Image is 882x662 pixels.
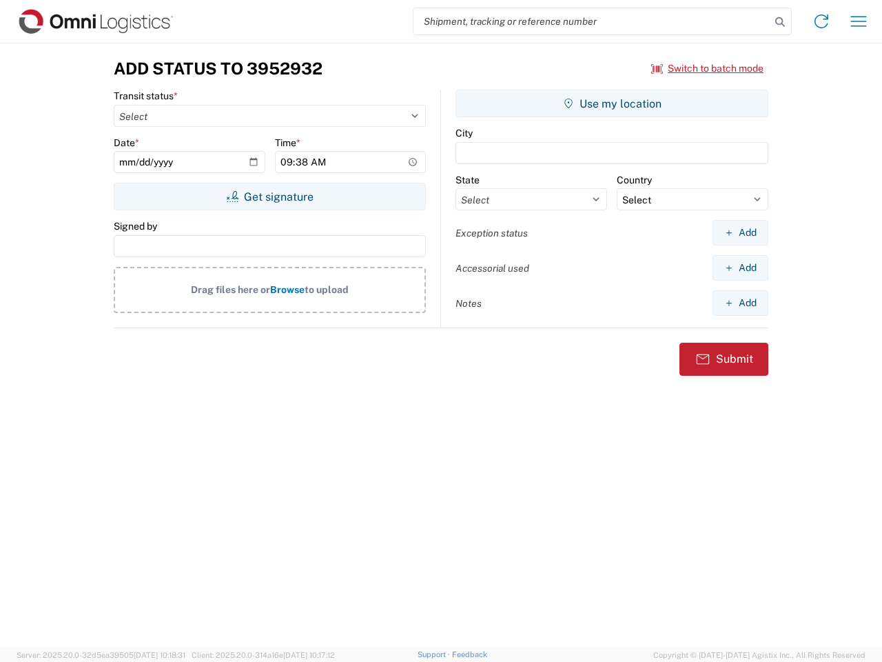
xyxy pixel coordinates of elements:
[305,284,349,295] span: to upload
[418,650,452,659] a: Support
[114,137,139,149] label: Date
[651,57,763,80] button: Switch to batch mode
[191,284,270,295] span: Drag files here or
[114,183,426,210] button: Get signature
[455,297,482,310] label: Notes
[275,137,300,149] label: Time
[712,290,768,316] button: Add
[617,174,652,186] label: Country
[679,343,768,376] button: Submit
[270,284,305,295] span: Browse
[192,651,335,659] span: Client: 2025.20.0-314a16e
[712,255,768,281] button: Add
[452,650,487,659] a: Feedback
[455,262,529,274] label: Accessorial used
[413,8,770,34] input: Shipment, tracking or reference number
[455,90,768,117] button: Use my location
[455,227,528,239] label: Exception status
[455,127,473,139] label: City
[114,220,157,232] label: Signed by
[712,220,768,245] button: Add
[653,649,865,661] span: Copyright © [DATE]-[DATE] Agistix Inc., All Rights Reserved
[134,651,185,659] span: [DATE] 10:18:31
[283,651,335,659] span: [DATE] 10:17:12
[114,90,178,102] label: Transit status
[455,174,480,186] label: State
[17,651,185,659] span: Server: 2025.20.0-32d5ea39505
[114,59,322,79] h3: Add Status to 3952932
